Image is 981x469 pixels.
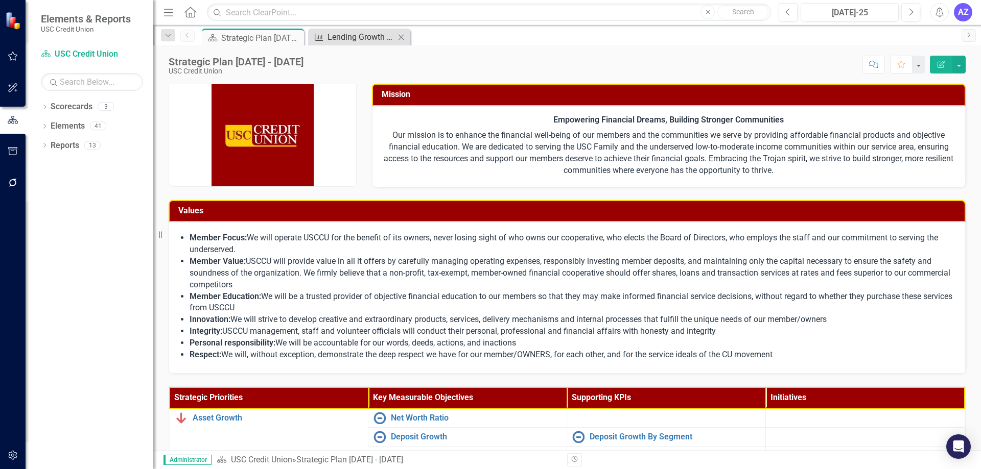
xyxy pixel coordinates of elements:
img: No Information [373,431,386,443]
input: Search Below... [41,73,143,91]
div: [DATE]-25 [804,7,895,19]
li: USCCU management, staff and volunteer officials will conduct their personal, professional and fin... [190,326,955,337]
img: ClearPoint Strategy [5,11,23,29]
a: Elements [51,120,85,132]
img: USC Credit Union | LinkedIn [212,84,314,186]
div: USC Credit Union [169,67,303,75]
a: Net Worth Ratio [391,413,562,423]
a: Asset Growth [193,413,363,423]
img: No Information [373,412,386,424]
input: Search ClearPoint... [207,4,771,21]
div: Lending Growth -- Consumer Loans [328,31,395,43]
div: Strategic Plan [DATE] - [DATE] [296,455,403,464]
div: 3 [98,103,114,111]
li: We will strive to develop creative and extraordinary products, services, delivery mechanisms and ... [190,314,955,326]
strong: Member Value: [190,256,246,266]
button: [DATE]-25 [801,3,899,21]
button: Search [717,5,768,19]
img: No Information [572,431,585,443]
a: Scorecards [51,101,92,113]
td: Double-Click to Edit Right Click for Context Menu [368,427,567,446]
a: Reports [51,140,79,152]
a: Deposit Growth By Segment [590,432,760,441]
span: Search [732,8,754,16]
li: USCCU will provide value in all it offers by carefully managing operating expenses, responsibly i... [190,256,955,291]
h3: Mission [382,90,960,99]
a: Lending Growth -- Consumer Loans [311,31,395,43]
div: 41 [90,122,106,131]
p: Our mission is to enhance the financial well-being of our members and the communities we serve by... [383,128,955,176]
strong: Member Focus: [190,233,247,242]
a: USC Credit Union [231,455,292,464]
strong: Innovation: [190,314,230,324]
td: Double-Click to Edit Right Click for Context Menu [368,408,567,428]
li: We will be a trusted provider of objective financial education to our members so that they may ma... [190,291,955,314]
small: USC Credit Union [41,25,131,33]
a: USC Credit Union [41,48,143,60]
div: Open Intercom Messenger [946,434,971,459]
span: Elements & Reports [41,13,131,25]
strong: Integrity: [190,326,222,336]
button: AZ [954,3,972,21]
li: We will, without exception, demonstrate the deep respect we have for our member/OWNERS, for each ... [190,349,955,361]
h3: Values [178,206,960,215]
li: We will operate USCCU for the benefit of its owners, never losing sight of who owns our cooperati... [190,232,955,256]
strong: Member Education: [190,291,261,301]
td: Double-Click to Edit Right Click for Context Menu [567,446,766,465]
img: Caution [572,450,585,462]
strong: Respect: [190,350,221,359]
div: 13 [84,141,101,150]
span: Administrator [163,455,212,465]
td: Double-Click to Edit Right Click for Context Menu [567,427,766,446]
li: We will be accountable for our words, deeds, actions, and inactions [190,337,955,349]
strong: Personal responsibility: [190,338,275,348]
img: Below Plan [175,412,188,424]
strong: Empowering Financial Dreams, Building Stronger Communities [553,115,784,125]
img: No Information [373,450,386,462]
div: Strategic Plan [DATE] - [DATE] [169,56,303,67]
div: Strategic Plan [DATE] - [DATE] [221,32,301,44]
a: Deposit Growth [391,432,562,441]
div: » [217,454,559,466]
